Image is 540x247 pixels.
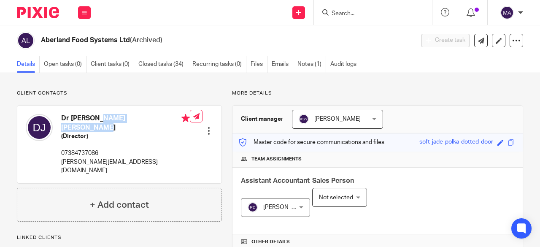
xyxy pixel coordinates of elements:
img: svg%3E [17,32,35,49]
h2: Aberland Food Systems Ltd [41,36,335,45]
p: More details [232,90,523,97]
a: Audit logs [330,56,361,73]
img: Pixie [17,7,59,18]
h3: Client manager [241,115,283,123]
button: Create task [421,34,470,47]
img: svg%3E [248,202,258,212]
span: Not selected [319,195,353,201]
a: Closed tasks (34) [138,56,188,73]
span: Assistant Accountant [241,177,310,184]
a: Emails [272,56,293,73]
span: [PERSON_NAME] [263,204,310,210]
span: (Archived) [130,37,162,43]
a: Details [17,56,40,73]
a: Files [251,56,267,73]
img: svg%3E [299,114,309,124]
i: Primary [181,114,190,122]
span: [PERSON_NAME] [314,116,361,122]
p: 07384737086 [61,149,190,157]
a: Open tasks (0) [44,56,86,73]
img: svg%3E [26,114,53,141]
span: Sales Person [312,177,354,184]
input: Search [331,10,407,18]
a: Notes (1) [297,56,326,73]
a: Client tasks (0) [91,56,134,73]
div: soft-jade-polka-dotted-door [419,138,493,147]
h4: Dr [PERSON_NAME] [PERSON_NAME] [61,114,190,132]
span: Team assignments [251,156,302,163]
h5: (Director) [61,132,190,141]
h4: + Add contact [90,198,149,212]
p: [PERSON_NAME][EMAIL_ADDRESS][DOMAIN_NAME] [61,158,190,175]
img: svg%3E [500,6,514,19]
p: Client contacts [17,90,222,97]
p: Master code for secure communications and files [239,138,384,147]
p: Linked clients [17,234,222,241]
a: Recurring tasks (0) [192,56,246,73]
span: Other details [251,239,290,245]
